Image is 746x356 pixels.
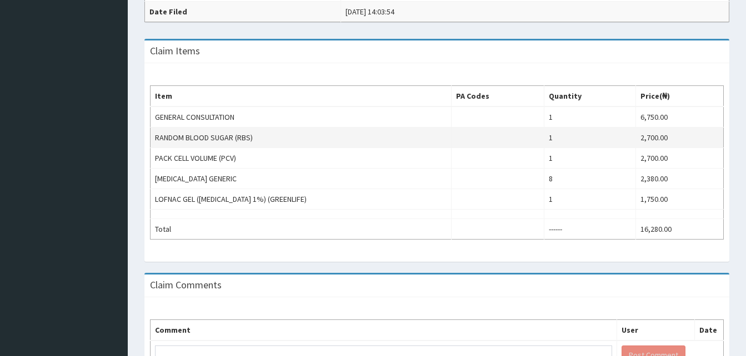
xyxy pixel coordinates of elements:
[544,169,635,189] td: 8
[635,169,723,189] td: 2,380.00
[151,128,452,148] td: RANDOM BLOOD SUGAR (RBS)
[151,320,617,341] th: Comment
[635,86,723,107] th: Price(₦)
[544,128,635,148] td: 1
[617,320,694,341] th: User
[151,189,452,210] td: LOFNAC GEL ([MEDICAL_DATA] 1%) (GREENLIFE)
[151,86,452,107] th: Item
[151,169,452,189] td: [MEDICAL_DATA] GENERIC
[544,189,635,210] td: 1
[544,219,635,240] td: ------
[635,219,723,240] td: 16,280.00
[151,219,452,240] td: Total
[635,128,723,148] td: 2,700.00
[635,148,723,169] td: 2,700.00
[635,106,723,128] td: 6,750.00
[145,2,341,22] th: Date Filed
[150,280,222,290] h3: Claim Comments
[150,46,200,56] h3: Claim Items
[544,148,635,169] td: 1
[694,320,723,341] th: Date
[151,148,452,169] td: PACK CELL VOLUME (PCV)
[452,86,544,107] th: PA Codes
[544,86,635,107] th: Quantity
[346,6,394,17] div: [DATE] 14:03:54
[544,106,635,128] td: 1
[635,189,723,210] td: 1,750.00
[151,106,452,128] td: GENERAL CONSULTATION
